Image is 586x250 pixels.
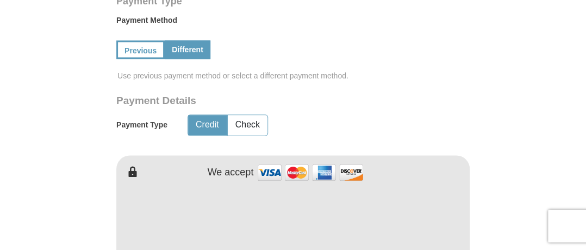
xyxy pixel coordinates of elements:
a: Different [165,40,210,59]
h5: Payment Type [116,120,167,130]
a: Previous [116,40,165,59]
span: Use previous payment method or select a different payment method. [117,70,471,81]
img: credit cards accepted [256,161,365,184]
h3: Payment Details [116,95,394,107]
label: Payment Method [116,15,470,31]
button: Check [228,115,267,135]
button: Credit [188,115,227,135]
h4: We accept [208,167,254,179]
